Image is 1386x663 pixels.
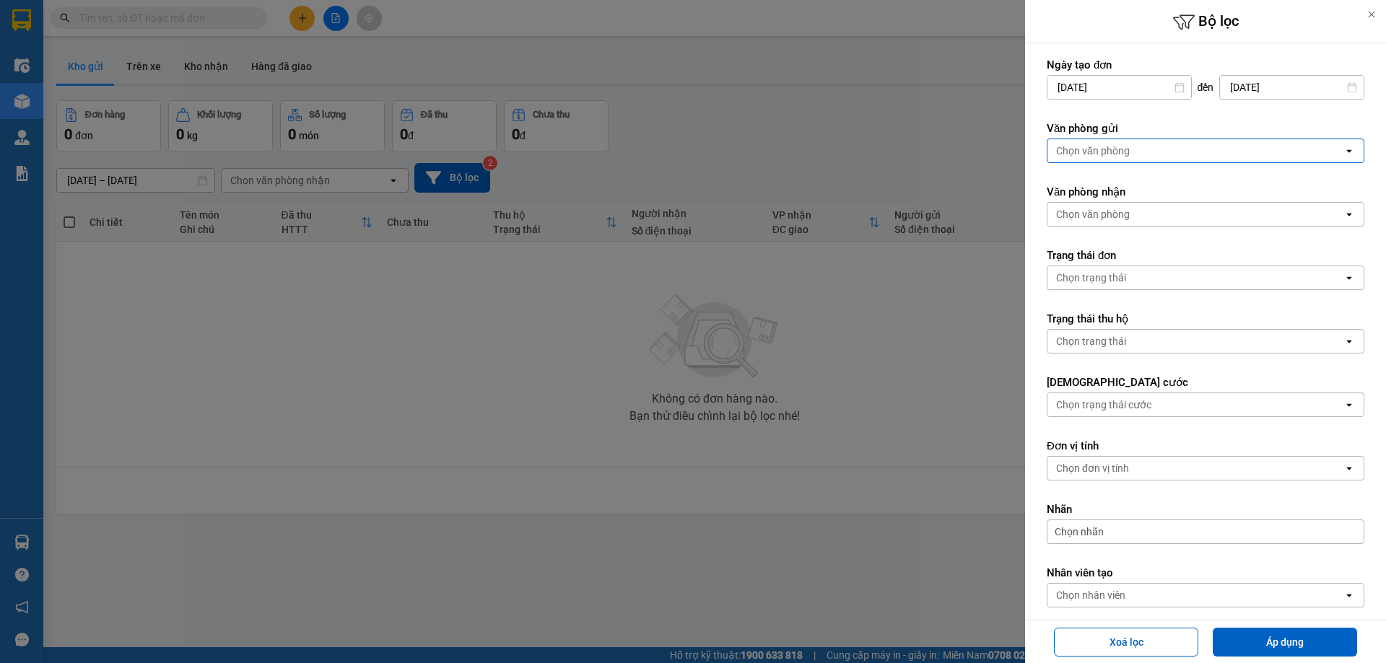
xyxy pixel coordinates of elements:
div: Chọn văn phòng [1056,144,1130,158]
div: Chọn trạng thái [1056,271,1126,285]
label: [DEMOGRAPHIC_DATA] cước [1047,375,1364,390]
label: Nhân viên tạo [1047,566,1364,580]
svg: open [1343,272,1355,284]
svg: open [1343,208,1355,220]
label: Trạng thái thu hộ [1047,312,1364,326]
div: Chọn trạng thái [1056,334,1126,348]
svg: open [1343,145,1355,157]
label: Văn phòng nhận [1047,185,1364,199]
button: Xoá lọc [1054,628,1198,657]
h6: Bộ lọc [1025,11,1386,33]
label: Trạng thái đơn [1047,248,1364,263]
svg: open [1343,589,1355,601]
label: Ngày tạo đơn [1047,58,1364,72]
label: Đơn vị tính [1047,439,1364,453]
label: Văn phòng gửi [1047,121,1364,136]
div: Chọn văn phòng [1056,207,1130,221]
div: Chọn đơn vị tính [1056,461,1129,475]
input: Select a date. [1047,76,1191,99]
input: Select a date. [1220,76,1364,99]
div: Chọn nhân viên [1056,588,1125,602]
button: Áp dụng [1213,628,1357,657]
label: Nhãn [1047,502,1364,517]
svg: open [1343,462,1355,474]
span: đến [1198,80,1214,95]
svg: open [1343,335,1355,347]
div: Chọn trạng thái cước [1056,398,1151,412]
span: Chọn nhãn [1055,524,1104,539]
svg: open [1343,399,1355,410]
